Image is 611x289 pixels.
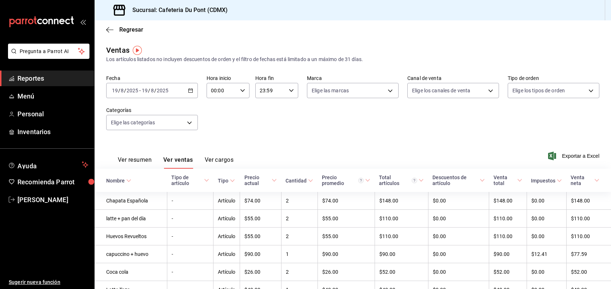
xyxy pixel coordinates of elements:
[428,263,489,281] td: $0.00
[167,210,213,228] td: -
[213,263,240,281] td: Artículo
[432,174,478,186] div: Descuentos de artículo
[213,210,240,228] td: Artículo
[428,245,489,263] td: $0.00
[281,263,318,281] td: 2
[566,263,611,281] td: $52.00
[318,210,375,228] td: $55.00
[106,178,125,184] div: Nombre
[318,228,375,245] td: $55.00
[281,245,318,263] td: 1
[281,210,318,228] td: 2
[213,245,240,263] td: Artículo
[151,88,154,93] input: --
[163,156,193,169] button: Ver ventas
[318,245,375,263] td: $90.00
[213,192,240,210] td: Artículo
[255,76,298,81] label: Hora fin
[213,228,240,245] td: Artículo
[571,174,593,186] div: Venta neta
[17,160,79,169] span: Ayuda
[428,228,489,245] td: $0.00
[207,76,249,81] label: Hora inicio
[494,174,516,186] div: Venta total
[154,88,156,93] span: /
[17,177,88,187] span: Recomienda Parrot
[156,88,169,93] input: ----
[527,192,566,210] td: $0.00
[318,192,375,210] td: $74.00
[527,228,566,245] td: $0.00
[20,48,78,55] span: Pregunta a Parrot AI
[379,174,417,186] div: Total artículos
[17,195,88,205] span: [PERSON_NAME]
[240,210,281,228] td: $55.00
[244,174,277,186] span: Precio actual
[205,156,234,169] button: Ver cargos
[80,19,86,25] button: open_drawer_menu
[527,245,566,263] td: $12.41
[167,263,213,281] td: -
[375,228,428,245] td: $110.00
[375,263,428,281] td: $52.00
[118,156,233,169] div: navigation tabs
[375,192,428,210] td: $148.00
[512,87,565,94] span: Elige los tipos de orden
[148,88,150,93] span: /
[95,210,167,228] td: latte + pan del día
[527,263,566,281] td: $0.00
[17,73,88,83] span: Reportes
[566,192,611,210] td: $148.00
[118,88,120,93] span: /
[106,178,131,184] span: Nombre
[489,192,527,210] td: $148.00
[494,174,523,186] span: Venta total
[489,245,527,263] td: $90.00
[106,45,129,56] div: Ventas
[285,178,307,184] div: Cantidad
[171,174,209,186] span: Tipo de artículo
[527,210,566,228] td: $0.00
[322,174,370,186] span: Precio promedio
[566,210,611,228] td: $110.00
[240,192,281,210] td: $74.00
[412,87,470,94] span: Elige los canales de venta
[139,88,141,93] span: -
[244,174,271,186] div: Precio actual
[5,53,89,60] a: Pregunta a Parrot AI
[412,178,417,183] svg: El total artículos considera cambios de precios en los artículos así como costos adicionales por ...
[571,174,599,186] span: Venta neta
[106,108,198,113] label: Categorías
[141,88,148,93] input: --
[489,263,527,281] td: $52.00
[124,88,126,93] span: /
[218,178,235,184] span: Tipo
[171,174,202,186] div: Tipo de artículo
[17,109,88,119] span: Personal
[375,210,428,228] td: $110.00
[550,152,599,160] button: Exportar a Excel
[167,192,213,210] td: -
[95,263,167,281] td: Coca cola
[17,91,88,101] span: Menú
[218,178,228,184] div: Tipo
[322,174,364,186] div: Precio promedio
[432,174,485,186] span: Descuentos de artículo
[379,174,424,186] span: Total artículos
[281,228,318,245] td: 2
[312,87,349,94] span: Elige las marcas
[133,46,142,55] img: Tooltip marker
[112,88,118,93] input: --
[17,127,88,137] span: Inventarios
[119,26,143,33] span: Regresar
[240,263,281,281] td: $26.00
[126,88,139,93] input: ----
[407,76,499,81] label: Canal de venta
[111,119,155,126] span: Elige las categorías
[8,44,89,59] button: Pregunta a Parrot AI
[318,263,375,281] td: $26.00
[285,178,313,184] span: Cantidad
[531,178,555,184] div: Impuestos
[489,228,527,245] td: $110.00
[240,245,281,263] td: $90.00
